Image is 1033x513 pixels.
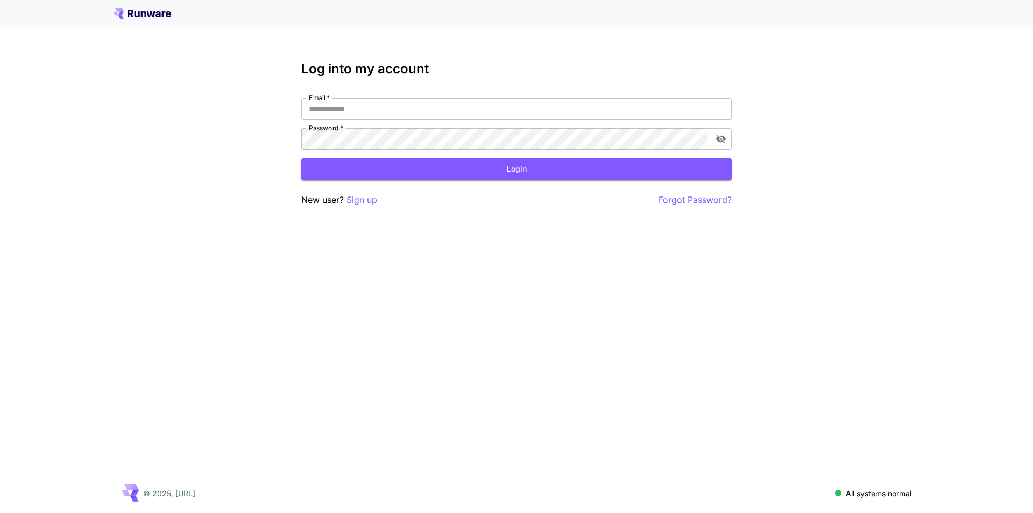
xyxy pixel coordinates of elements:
button: Sign up [346,193,377,207]
button: toggle password visibility [711,129,731,149]
button: Forgot Password? [659,193,732,207]
label: Password [309,123,343,132]
button: Login [301,158,732,180]
p: All systems normal [846,488,911,499]
p: New user? [301,193,377,207]
p: © 2025, [URL] [143,488,195,499]
h3: Log into my account [301,61,732,76]
label: Email [309,93,330,102]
